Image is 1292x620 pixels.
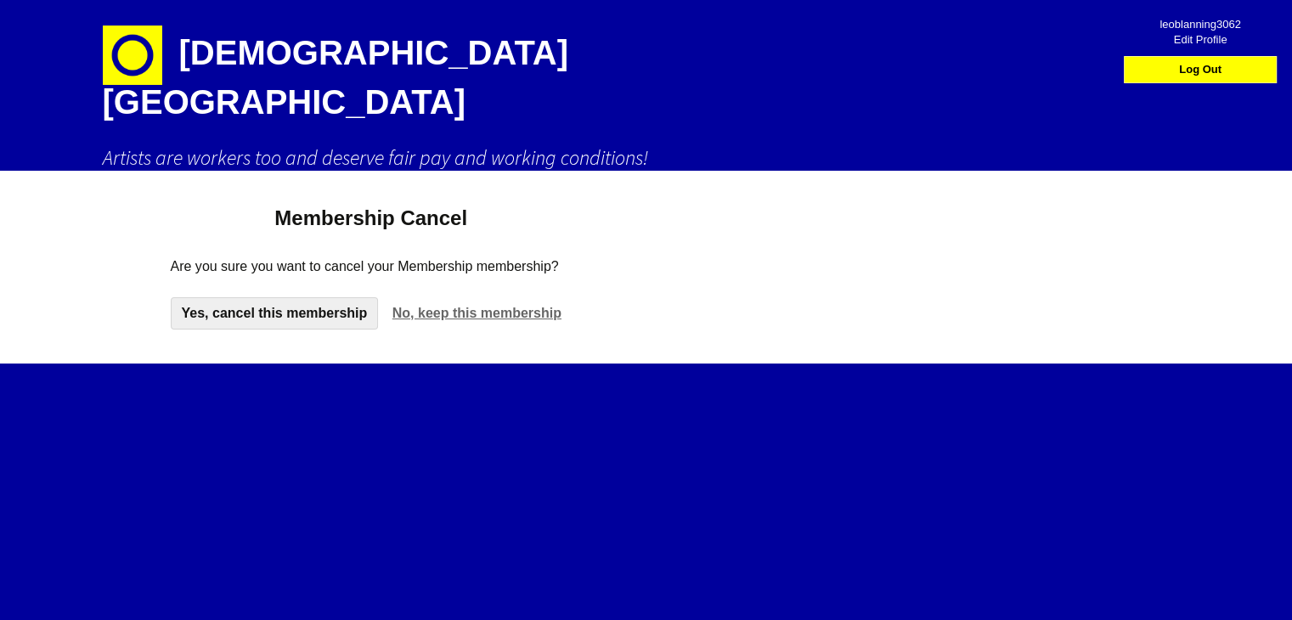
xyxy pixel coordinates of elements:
[171,256,572,277] p: Are you sure you want to cancel your Membership membership?
[382,298,572,329] a: No, keep this membership
[1128,57,1272,82] a: Log Out
[1140,26,1261,42] span: Edit Profile
[103,25,162,85] img: circle-e1448293145835.png
[171,205,572,231] h1: Membership Cancel
[171,297,379,330] a: Yes, cancel this membership
[1140,11,1261,26] span: leoblanning3062
[103,144,1190,171] h2: Artists are workers too and deserve fair pay and working conditions!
